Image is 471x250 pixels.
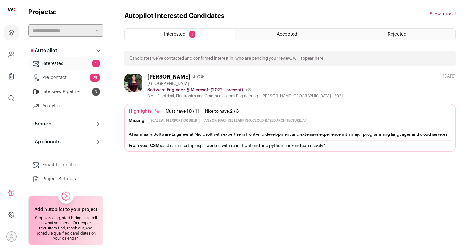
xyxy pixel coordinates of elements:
[32,215,99,241] div: Stop scrolling, start hiring. Just tell us what you need. Our expert recruiters find, reach out, ...
[28,85,103,98] a: Interview Pipeline3
[4,25,19,40] a: Projects
[92,88,100,96] span: 3
[235,29,345,40] a: Accepted
[230,109,239,113] span: 2 / 3
[31,47,57,55] p: Autopilot
[31,138,61,146] p: Applicants
[34,206,97,213] h2: Add Autopilot to your project
[277,32,297,37] span: Accepted
[28,99,103,112] a: Analytics
[147,87,243,92] p: Software Engineer @ Microsoft (2022 - present)
[124,74,142,92] img: 1db16fb924ed4e497198635543aa790aa443d42865179fc32e9342975e398b4f.jpg
[28,44,103,57] button: Autopilot
[28,117,103,130] button: Search
[28,196,103,245] a: Add Autopilot to your project Stop scrolling, start hiring. Just tell us what you need. Our exper...
[31,120,52,128] p: Search
[430,12,456,17] button: Show tutorial
[90,74,100,82] span: 26
[129,56,325,61] p: Candidates we’ve contacted and confirmed interest in, who are pending your review, will appear here.
[166,109,239,114] ul: |
[147,93,343,99] div: B.A. - Electrical, Electronics and Communications Engineering - [PERSON_NAME][GEOGRAPHIC_DATA] - ...
[388,32,407,37] span: Rejected
[345,29,455,40] a: Rejected
[205,109,239,114] div: Nice to have:
[4,47,19,62] a: Company and ATS Settings
[28,8,103,17] h2: Projects:
[124,74,456,152] a: [PERSON_NAME] 4 YOE [GEOGRAPHIC_DATA] Software Engineer @ Microsoft (2022 - present) +3 B.A. - El...
[129,143,161,148] span: From your CSM:
[28,159,103,171] a: Email Templates
[202,117,308,124] div: Any of: Machine Learning, Cloud-based architecture, ai
[8,8,15,11] img: wellfound-shorthand-0d5821cbd27db2630d0214b213865d53afaa358527fdda9d0ea32b1df1b89c2c.svg
[443,74,456,79] div: [DATE]
[187,109,199,113] span: 10 / 11
[164,32,186,37] span: Interested
[4,69,19,84] a: Company Lists
[28,135,103,148] button: Applicants
[147,74,190,80] div: [PERSON_NAME]
[129,132,153,136] span: AI summary:
[92,60,100,67] span: 1
[245,88,251,92] span: +3
[147,81,343,86] div: [GEOGRAPHIC_DATA]
[129,131,451,138] div: Software Engineer at Microsoft with expertise in front-end development and extensive experience w...
[28,57,103,70] a: Interested1
[166,109,199,114] div: Must have:
[124,12,224,21] h1: Autopilot Interested Candidates
[28,71,103,84] a: Pre-contact26
[129,108,161,115] div: Highlights
[189,31,195,38] span: 1
[28,173,103,185] a: Project Settings
[148,117,200,124] div: Scale AI, Flexport or Uber
[129,143,451,148] div: past early startup exp, "worked with react front end and python backend extensively"
[193,74,204,80] span: 4 YOE
[6,231,17,242] button: Open dropdown
[129,118,145,123] div: Missing:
